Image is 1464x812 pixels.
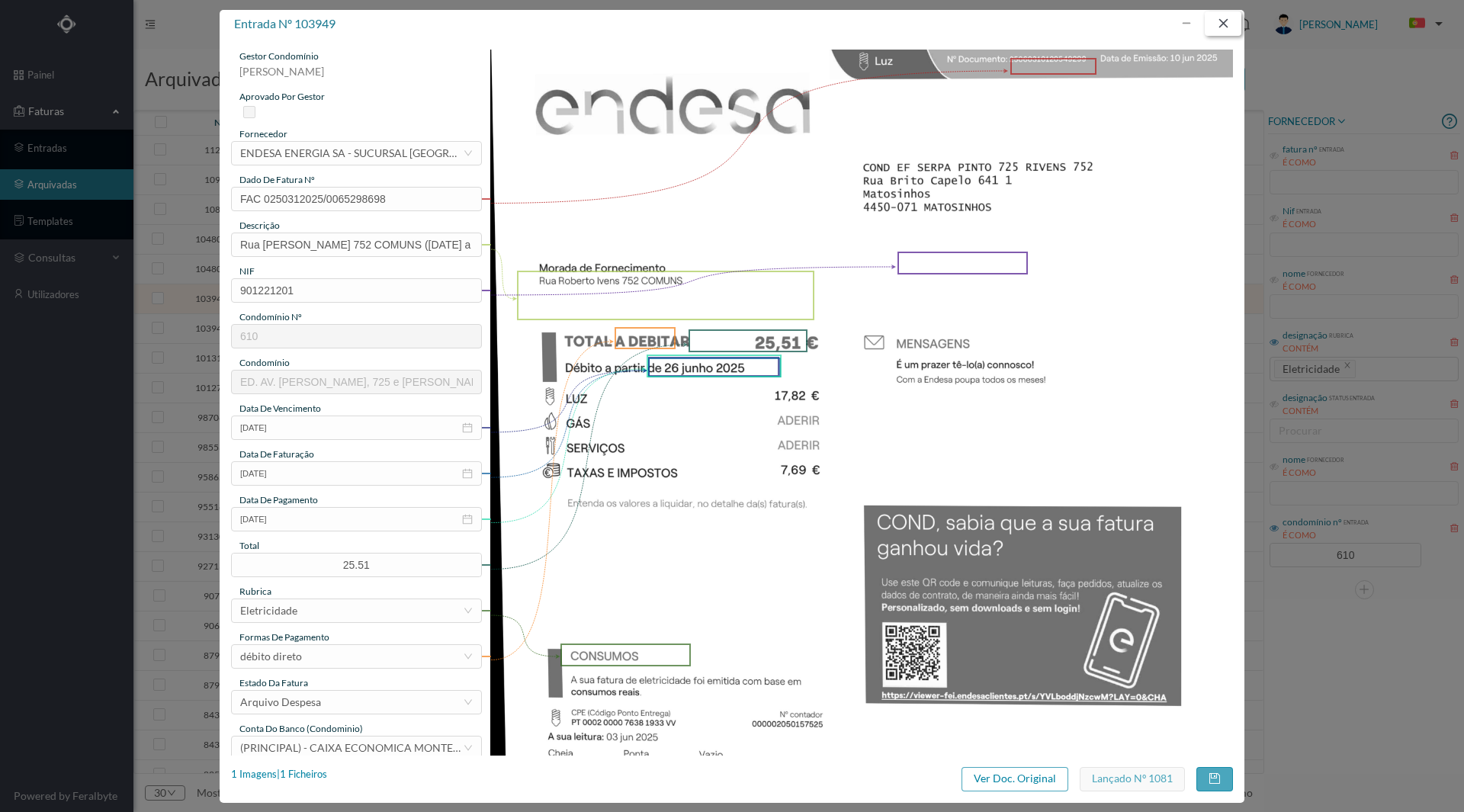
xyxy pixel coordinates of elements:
[240,691,321,714] div: Arquivo Despesa
[464,149,473,158] i: icon: down
[239,91,325,102] span: aprovado por gestor
[464,698,473,707] i: icon: down
[239,220,280,231] span: descrição
[240,645,302,668] div: débito direto
[239,448,314,460] span: data de faturação
[462,468,473,479] i: icon: calendar
[240,599,297,622] div: Eletricidade
[240,142,463,165] div: ENDESA ENERGIA SA - SUCURSAL PORTUGAL
[231,767,327,782] div: 1 Imagens | 1 Ficheiros
[239,174,315,185] span: dado de fatura nº
[239,677,308,688] span: estado da fatura
[239,494,318,505] span: data de pagamento
[239,357,290,368] span: condomínio
[231,63,482,90] div: [PERSON_NAME]
[239,540,259,551] span: total
[962,767,1068,791] button: Ver Doc. Original
[240,741,595,754] span: (PRINCIPAL) - CAIXA ECONOMICA MONTEPIO GERAL ([FINANCIAL_ID])
[239,586,271,597] span: rubrica
[462,514,473,525] i: icon: calendar
[462,422,473,433] i: icon: calendar
[239,50,319,62] span: gestor condomínio
[239,723,363,734] span: conta do banco (condominio)
[464,606,473,615] i: icon: down
[239,403,321,414] span: data de vencimento
[239,265,255,277] span: NIF
[1080,767,1185,791] button: Lançado nº 1081
[239,631,329,643] span: Formas de Pagamento
[239,311,302,323] span: condomínio nº
[239,128,287,140] span: fornecedor
[1397,12,1449,37] button: PT
[464,652,473,661] i: icon: down
[464,743,473,753] i: icon: down
[234,16,335,30] span: entrada nº 103949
